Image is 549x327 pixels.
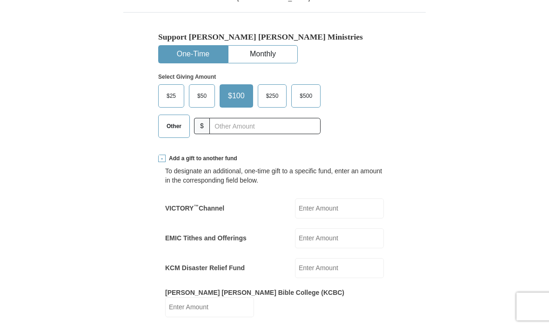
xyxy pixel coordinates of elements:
[158,74,216,80] strong: Select Giving Amount
[165,288,344,297] label: [PERSON_NAME] [PERSON_NAME] Bible College (KCBC)
[165,233,247,243] label: EMIC Tithes and Offerings
[165,297,254,317] input: Enter Amount
[295,89,317,103] span: $500
[194,118,210,134] span: $
[295,258,384,278] input: Enter Amount
[223,89,249,103] span: $100
[209,118,321,134] input: Other Amount
[162,119,186,133] span: Other
[166,155,237,163] span: Add a gift to another fund
[165,166,384,185] div: To designate an additional, one-time gift to a specific fund, enter an amount in the correspondin...
[158,32,391,42] h5: Support [PERSON_NAME] [PERSON_NAME] Ministries
[193,89,211,103] span: $50
[228,46,297,63] button: Monthly
[162,89,181,103] span: $25
[261,89,283,103] span: $250
[194,204,199,209] sup: ™
[165,263,245,272] label: KCM Disaster Relief Fund
[295,228,384,248] input: Enter Amount
[295,198,384,218] input: Enter Amount
[165,204,224,213] label: VICTORY Channel
[159,46,228,63] button: One-Time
